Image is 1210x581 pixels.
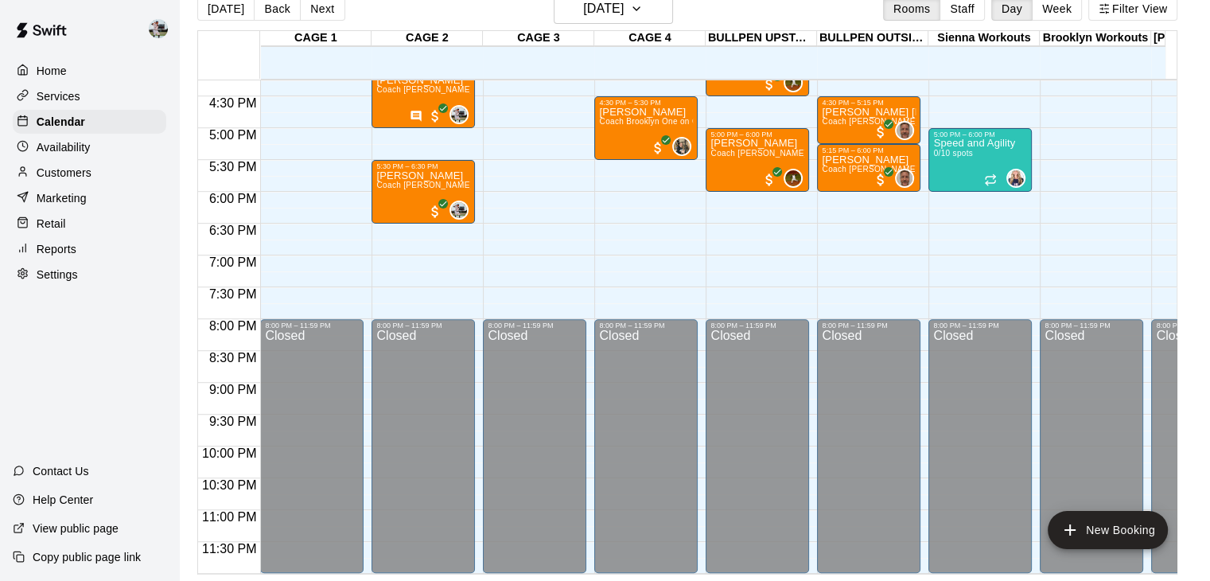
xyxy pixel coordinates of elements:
[13,237,166,261] a: Reports
[205,96,261,110] span: 4:30 PM
[265,329,359,579] div: Closed
[13,186,166,210] a: Marketing
[456,105,469,124] span: Matt Hill
[706,31,817,46] div: BULLPEN UPSTAIRS
[822,146,916,154] div: 5:15 PM – 6:00 PM
[205,224,261,237] span: 6:30 PM
[672,137,691,156] div: Brooklyn Mohamud
[376,322,470,329] div: 8:00 PM – 11:59 PM
[790,73,803,92] span: Cody Hansen
[650,140,666,156] span: All customers have paid
[483,31,594,46] div: CAGE 3
[376,162,470,170] div: 5:30 PM – 6:30 PM
[785,170,801,186] img: Cody Hansen
[149,19,168,38] img: Matt Hill
[37,63,67,79] p: Home
[928,128,1032,192] div: 5:00 PM – 6:00 PM: Speed and Agility
[37,165,91,181] p: Customers
[410,110,422,123] svg: Has notes
[817,31,928,46] div: BULLPEN OUTSIDE
[483,319,586,573] div: 8:00 PM – 11:59 PM: Closed
[37,190,87,206] p: Marketing
[1045,329,1138,579] div: Closed
[205,383,261,396] span: 9:00 PM
[895,169,914,188] div: Michael Gargano
[984,174,997,186] span: Recurring event
[13,161,166,185] a: Customers
[372,160,475,224] div: 5:30 PM – 6:30 PM: Gemma Giacoletto
[37,216,66,232] p: Retail
[761,76,777,92] span: All customers have paid
[873,172,889,188] span: All customers have paid
[33,521,119,536] p: View public page
[822,99,916,107] div: 4:30 PM – 5:15 PM
[13,84,166,108] div: Services
[784,169,803,188] div: Cody Hansen
[146,13,179,45] div: Matt Hill
[785,75,801,91] img: Cody Hansen
[198,446,260,460] span: 10:00 PM
[928,31,1040,46] div: Sienna Workouts
[13,135,166,159] a: Availability
[599,117,707,126] span: Coach Brooklyn One on One
[933,329,1027,579] div: Closed
[817,319,920,573] div: 8:00 PM – 11:59 PM: Closed
[1006,169,1025,188] div: Sienna Gargano
[822,165,966,174] span: Coach [PERSON_NAME] One on One
[488,322,582,329] div: 8:00 PM – 11:59 PM
[37,139,91,155] p: Availability
[37,267,78,283] p: Settings
[1040,319,1143,573] div: 8:00 PM – 11:59 PM: Closed
[710,329,804,579] div: Closed
[427,108,443,124] span: All customers have paid
[198,510,260,524] span: 11:00 PM
[594,96,698,160] div: 4:30 PM – 5:30 PM: Taylor Wastlund
[1045,322,1138,329] div: 8:00 PM – 11:59 PM
[13,212,166,236] a: Retail
[260,319,364,573] div: 8:00 PM – 11:59 PM: Closed
[1008,170,1024,186] img: Sienna Gargano
[33,492,93,508] p: Help Center
[790,169,803,188] span: Cody Hansen
[376,181,520,189] span: Coach [PERSON_NAME] One on One
[372,319,475,573] div: 8:00 PM – 11:59 PM: Closed
[822,329,916,579] div: Closed
[451,107,467,123] img: Matt Hill
[817,144,920,192] div: 5:15 PM – 6:00 PM: Coach Michael Gargano One on One
[822,117,966,126] span: Coach [PERSON_NAME] One on One
[873,124,889,140] span: All customers have paid
[594,319,698,573] div: 8:00 PM – 11:59 PM: Closed
[933,322,1027,329] div: 8:00 PM – 11:59 PM
[1048,511,1168,549] button: add
[205,255,261,269] span: 7:00 PM
[1040,31,1151,46] div: Brooklyn Workouts
[449,105,469,124] div: Matt Hill
[260,31,372,46] div: CAGE 1
[706,319,809,573] div: 8:00 PM – 11:59 PM: Closed
[761,172,777,188] span: All customers have paid
[817,96,920,144] div: 4:30 PM – 5:15 PM: Coach Michael Gargano One on One
[205,415,261,428] span: 9:30 PM
[33,463,89,479] p: Contact Us
[895,121,914,140] div: Michael Gargano
[33,549,141,565] p: Copy public page link
[13,263,166,287] a: Settings
[372,31,483,46] div: CAGE 2
[784,73,803,92] div: Cody Hansen
[456,201,469,220] span: Matt Hill
[198,542,260,556] span: 11:30 PM
[599,322,693,329] div: 8:00 PM – 11:59 PM
[37,88,80,104] p: Services
[265,322,359,329] div: 8:00 PM – 11:59 PM
[13,59,166,83] a: Home
[710,322,804,329] div: 8:00 PM – 11:59 PM
[599,99,693,107] div: 4:30 PM – 5:30 PM
[13,110,166,134] div: Calendar
[205,160,261,174] span: 5:30 PM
